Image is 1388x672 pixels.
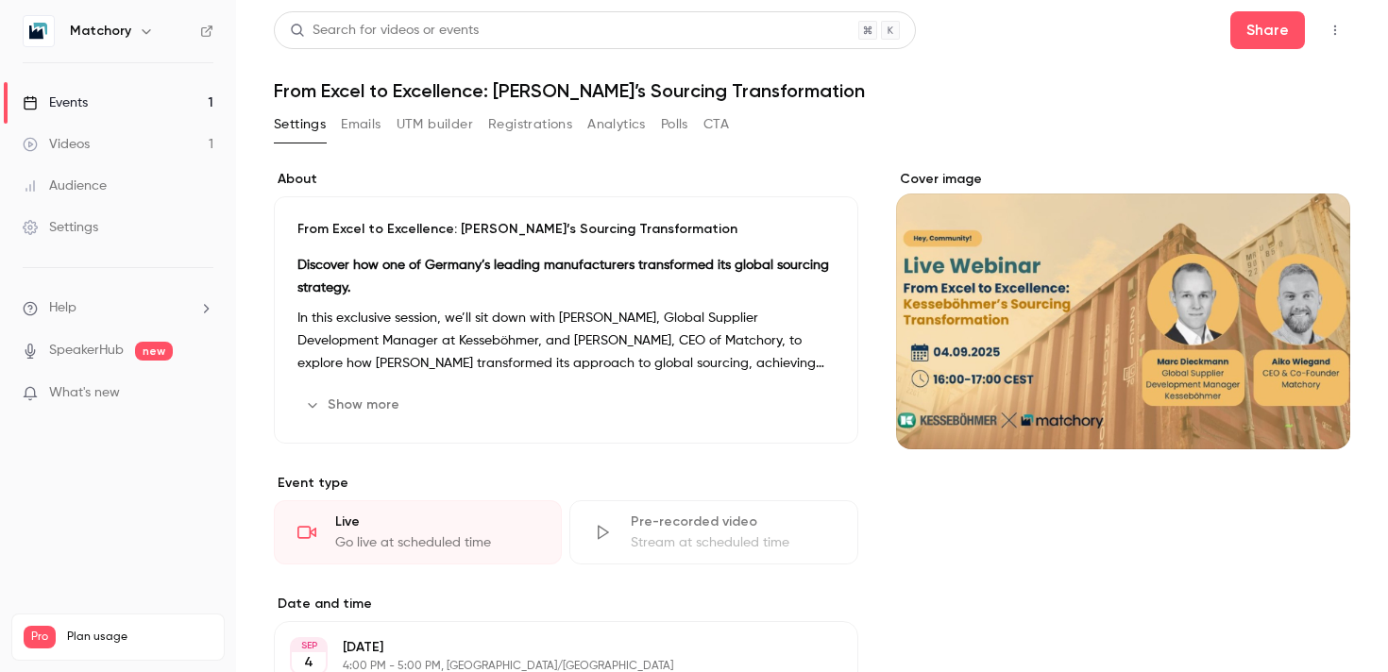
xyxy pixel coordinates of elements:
section: Cover image [896,170,1350,449]
span: new [135,342,173,361]
div: Live [335,512,538,531]
h1: From Excel to Excellence: [PERSON_NAME]’s Sourcing Transformation [274,79,1350,102]
img: Matchory [24,16,54,46]
p: 4 [304,653,313,672]
div: Events [23,93,88,112]
p: Event type [274,474,858,493]
span: Help [49,298,76,318]
button: Settings [274,109,326,140]
li: help-dropdown-opener [23,298,213,318]
button: CTA [703,109,729,140]
div: Settings [23,218,98,237]
h6: Matchory [70,22,131,41]
div: Audience [23,176,107,195]
span: Pro [24,626,56,648]
button: UTM builder [397,109,473,140]
span: Plan usage [67,630,212,645]
p: From Excel to Excellence: [PERSON_NAME]’s Sourcing Transformation [297,220,835,239]
button: Emails [341,109,381,140]
label: About [274,170,858,189]
a: SpeakerHub [49,341,124,361]
div: Pre-recorded videoStream at scheduled time [569,500,857,564]
div: Search for videos or events [290,21,479,41]
div: SEP [292,639,326,652]
div: Pre-recorded video [631,512,834,531]
div: Stream at scheduled time [631,533,834,552]
button: Analytics [587,109,646,140]
div: Videos [23,135,90,154]
label: Date and time [274,595,858,613]
button: Polls [661,109,688,140]
button: Registrations [488,109,572,140]
strong: Discover how one of Germany’s leading manufacturers transformed its global sourcing strategy. [297,259,829,294]
button: Share [1230,11,1305,49]
span: What's new [49,383,120,403]
p: [DATE] [343,638,758,657]
div: Go live at scheduled time [335,533,538,552]
button: Show more [297,390,411,420]
label: Cover image [896,170,1350,189]
div: LiveGo live at scheduled time [274,500,562,564]
p: In this exclusive session, we’ll sit down with [PERSON_NAME], Global Supplier Development Manager... [297,307,835,375]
